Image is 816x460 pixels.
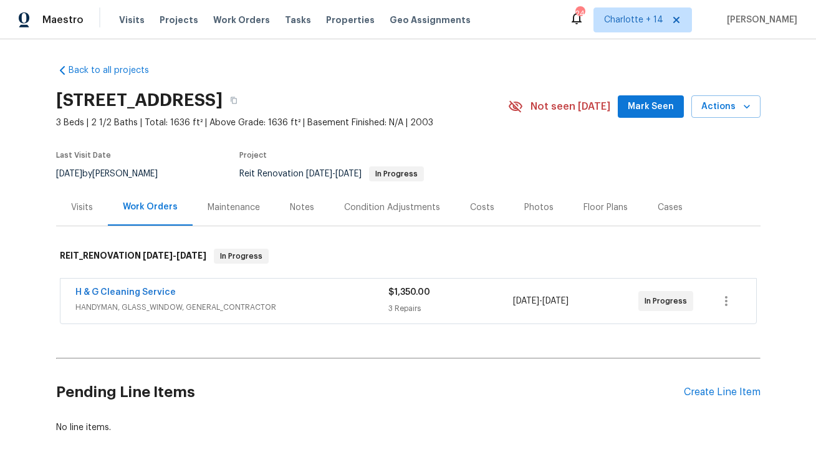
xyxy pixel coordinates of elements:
[56,170,82,178] span: [DATE]
[160,14,198,26] span: Projects
[583,201,628,214] div: Floor Plans
[223,89,245,112] button: Copy Address
[470,201,494,214] div: Costs
[335,170,362,178] span: [DATE]
[575,7,584,20] div: 240
[306,170,362,178] span: -
[344,201,440,214] div: Condition Adjustments
[542,297,569,305] span: [DATE]
[388,302,514,315] div: 3 Repairs
[691,95,761,118] button: Actions
[628,99,674,115] span: Mark Seen
[56,94,223,107] h2: [STREET_ADDRESS]
[56,117,508,129] span: 3 Beds | 2 1/2 Baths | Total: 1636 ft² | Above Grade: 1636 ft² | Basement Finished: N/A | 2003
[290,201,314,214] div: Notes
[530,100,610,113] span: Not seen [DATE]
[56,363,684,421] h2: Pending Line Items
[60,249,206,264] h6: REIT_RENOVATION
[119,14,145,26] span: Visits
[684,386,761,398] div: Create Line Item
[513,295,569,307] span: -
[326,14,375,26] span: Properties
[604,14,663,26] span: Charlotte + 14
[143,251,206,260] span: -
[42,14,84,26] span: Maestro
[306,170,332,178] span: [DATE]
[215,250,267,262] span: In Progress
[56,64,176,77] a: Back to all projects
[176,251,206,260] span: [DATE]
[722,14,797,26] span: [PERSON_NAME]
[143,251,173,260] span: [DATE]
[75,301,388,314] span: HANDYMAN, GLASS_WINDOW, GENERAL_CONTRACTOR
[618,95,684,118] button: Mark Seen
[123,201,178,213] div: Work Orders
[701,99,751,115] span: Actions
[71,201,93,214] div: Visits
[56,236,761,276] div: REIT_RENOVATION [DATE]-[DATE]In Progress
[213,14,270,26] span: Work Orders
[658,201,683,214] div: Cases
[56,421,761,434] div: No line items.
[524,201,554,214] div: Photos
[513,297,539,305] span: [DATE]
[239,151,267,159] span: Project
[75,288,176,297] a: H & G Cleaning Service
[208,201,260,214] div: Maintenance
[285,16,311,24] span: Tasks
[390,14,471,26] span: Geo Assignments
[370,170,423,178] span: In Progress
[56,151,111,159] span: Last Visit Date
[56,166,173,181] div: by [PERSON_NAME]
[388,288,430,297] span: $1,350.00
[239,170,424,178] span: Reit Renovation
[645,295,692,307] span: In Progress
